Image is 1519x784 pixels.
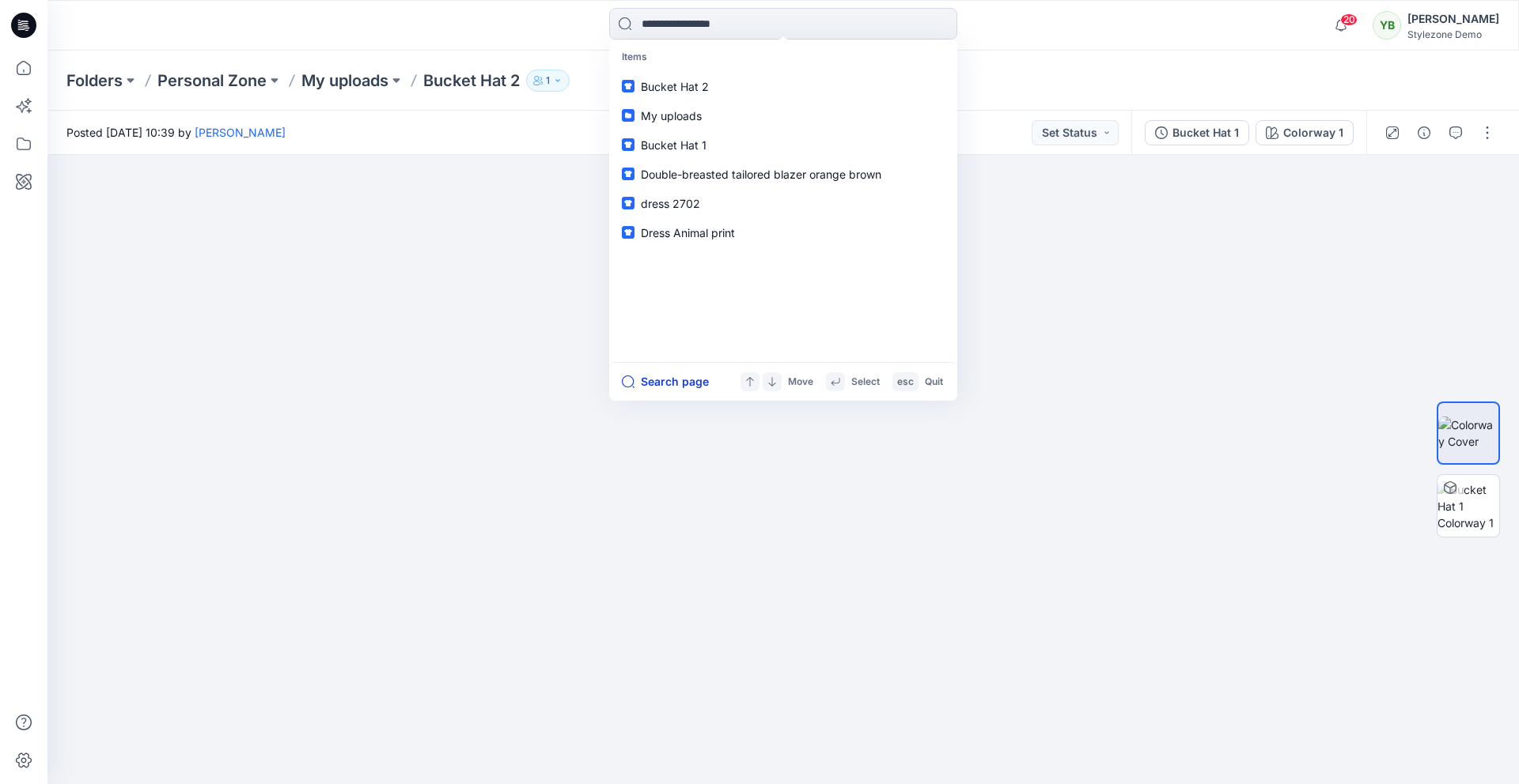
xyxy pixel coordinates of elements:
[66,124,286,141] span: Posted [DATE] 10:39 by
[612,101,954,130] a: My uploads
[788,374,813,390] p: Move
[1340,13,1358,26] span: 20
[641,168,881,181] span: Double-breasted tailored blazer orange brown
[641,197,700,210] span: dress 2702
[423,70,520,92] p: Bucket Hat 2
[612,130,954,160] a: Bucket Hat 1
[612,189,954,218] a: dress 2702
[195,126,286,139] a: [PERSON_NAME]
[1407,28,1499,40] div: Stylezone Demo
[301,70,388,92] a: My uploads
[641,138,706,152] span: Bucket Hat 1
[1407,9,1499,28] div: [PERSON_NAME]
[612,218,954,247] a: Dress Animal print
[1411,120,1437,145] button: Details
[66,70,123,92] a: Folders
[546,72,550,89] p: 1
[897,374,914,390] p: esc
[1172,124,1239,141] div: Bucket Hat 1
[1283,124,1343,141] div: Colorway 1
[526,70,570,92] button: 1
[641,226,735,239] span: Dress Animal print
[612,43,954,72] p: Items
[641,109,702,122] span: My uploads
[622,372,709,391] button: Search page
[851,374,880,390] p: Select
[1438,481,1499,531] img: Bucket Hat 1 Colorway 1
[1373,11,1401,40] div: YB
[925,374,943,390] p: Quit
[157,70,267,92] a: Personal Zone
[612,160,954,189] a: Double-breasted tailored blazer orange brown
[1256,120,1354,145] button: Colorway 1
[1438,416,1498,450] img: Colorway Cover
[641,80,709,93] span: Bucket Hat 2
[616,331,950,784] img: eyJhbGciOiJIUzI1NiIsImtpZCI6IjAiLCJzbHQiOiJzZXMiLCJ0eXAiOiJKV1QifQ.eyJkYXRhIjp7InR5cGUiOiJzdG9yYW...
[1145,120,1249,145] button: Bucket Hat 1
[612,72,954,101] a: Bucket Hat 2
